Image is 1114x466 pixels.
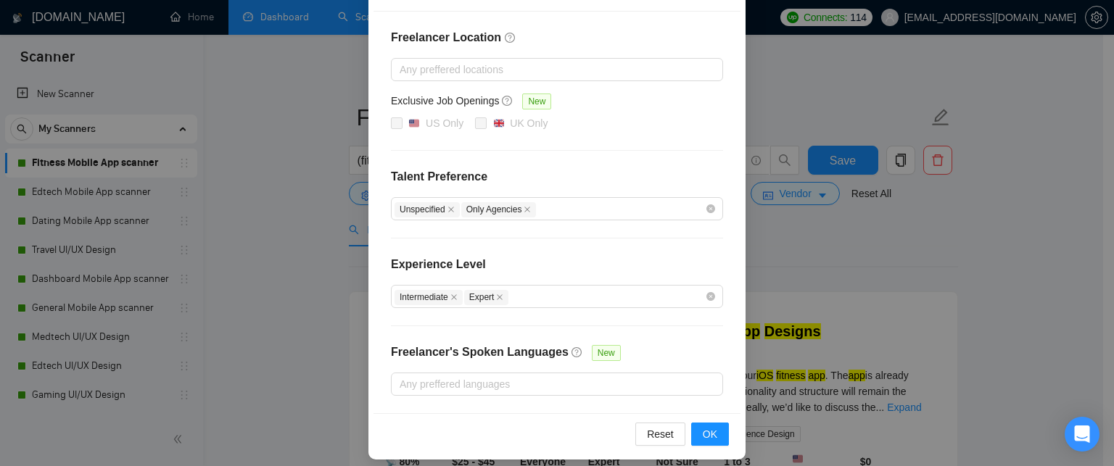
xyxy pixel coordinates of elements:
img: 🇬🇧 [494,118,504,128]
div: UK Only [510,115,548,131]
span: OK [703,426,717,442]
span: close-circle [706,204,715,213]
span: question-circle [572,346,583,358]
span: question-circle [505,32,516,43]
button: OK [691,423,729,446]
button: Reset [635,423,685,446]
h4: Freelancer Location [391,29,723,46]
span: Unspecified [395,202,460,217]
span: close [524,206,531,213]
span: question-circle [502,95,513,107]
h4: Experience Level [391,256,486,273]
h5: Exclusive Job Openings [391,93,499,109]
span: Expert [464,290,509,305]
div: US Only [426,115,463,131]
span: Intermediate [395,290,463,305]
span: close [450,294,458,301]
span: close [496,294,503,301]
span: Only Agencies [461,202,537,217]
img: 🇺🇸 [409,118,419,128]
span: New [522,93,551,109]
div: Open Intercom Messenger [1065,417,1099,452]
h4: Freelancer's Spoken Languages [391,344,569,361]
h4: Talent Preference [391,168,723,186]
span: close [447,206,455,213]
span: New [592,345,621,361]
span: Reset [647,426,674,442]
span: close-circle [706,292,715,301]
